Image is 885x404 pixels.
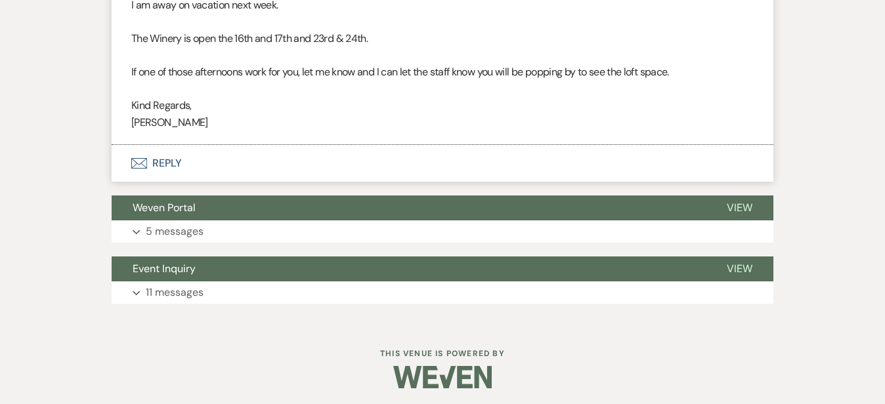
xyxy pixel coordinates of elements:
[146,223,204,240] p: 5 messages
[727,201,752,214] span: View
[131,30,754,47] p: The Winery is open the 16th and 17th and 23rd & 24th.
[706,195,773,220] button: View
[112,145,773,182] button: Reply
[146,284,204,301] p: 11 messages
[112,220,773,243] button: 5 messages
[112,256,706,281] button: Event Inquiry
[706,256,773,281] button: View
[727,262,752,275] span: View
[112,281,773,304] button: 11 messages
[112,195,706,220] button: Weven Portal
[133,262,196,275] span: Event Inquiry
[131,114,754,131] p: [PERSON_NAME]
[393,354,492,400] img: Weven Logo
[133,201,196,214] span: Weven Portal
[131,97,754,114] p: Kind Regards,
[131,64,754,81] p: If one of those afternoons work for you, let me know and I can let the staff know you will be pop...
